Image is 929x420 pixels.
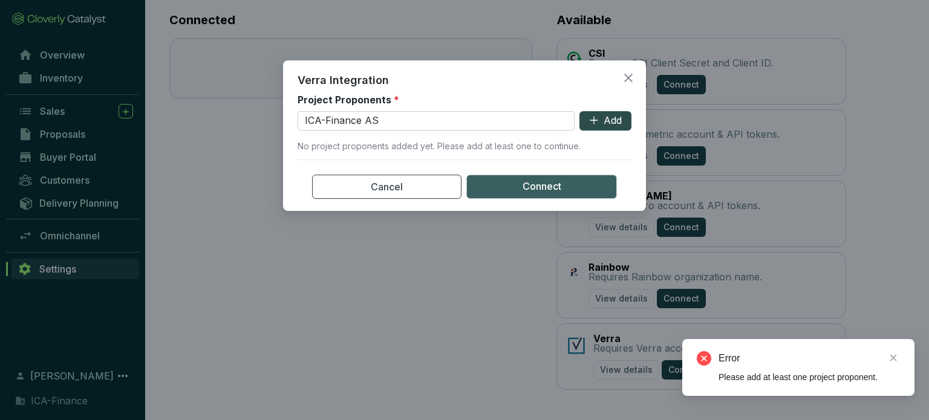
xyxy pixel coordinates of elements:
button: Connect [466,175,617,199]
span: No project proponents added yet. Please add at least one to continue. [298,140,631,152]
input: Enter project proponent name [298,111,575,131]
span: close [623,73,634,83]
button: Close [619,68,638,88]
div: Please add at least one project proponent. [719,370,900,384]
span: close [889,354,898,362]
button: Add [579,111,631,131]
div: Verra Integration [298,73,631,88]
div: Error [719,351,900,366]
span: Connect [523,180,561,193]
a: Close [887,351,900,364]
span: Cancel [371,179,403,194]
button: Cancel [312,175,461,199]
label: Project Proponents [298,93,399,106]
span: plus [589,115,599,125]
span: Close [619,73,638,83]
span: Add [604,114,622,128]
span: close-circle [697,351,711,366]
